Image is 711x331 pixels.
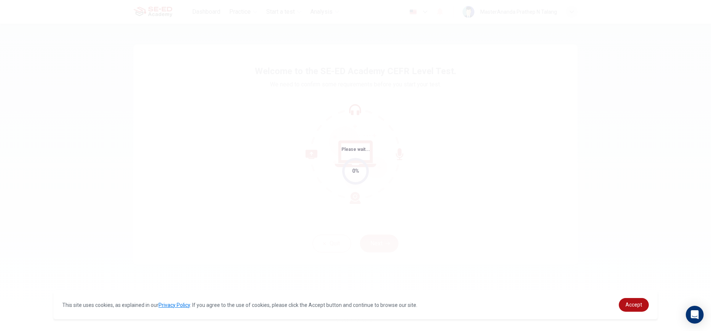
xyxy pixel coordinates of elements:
span: Please wait... [341,147,370,152]
span: This site uses cookies, as explained in our . If you agree to the use of cookies, please click th... [62,302,417,308]
span: Accept [625,302,642,308]
div: cookieconsent [53,291,658,319]
div: Open Intercom Messenger [686,306,704,324]
a: Privacy Policy [158,302,190,308]
div: 0% [352,167,359,175]
a: dismiss cookie message [619,298,649,312]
